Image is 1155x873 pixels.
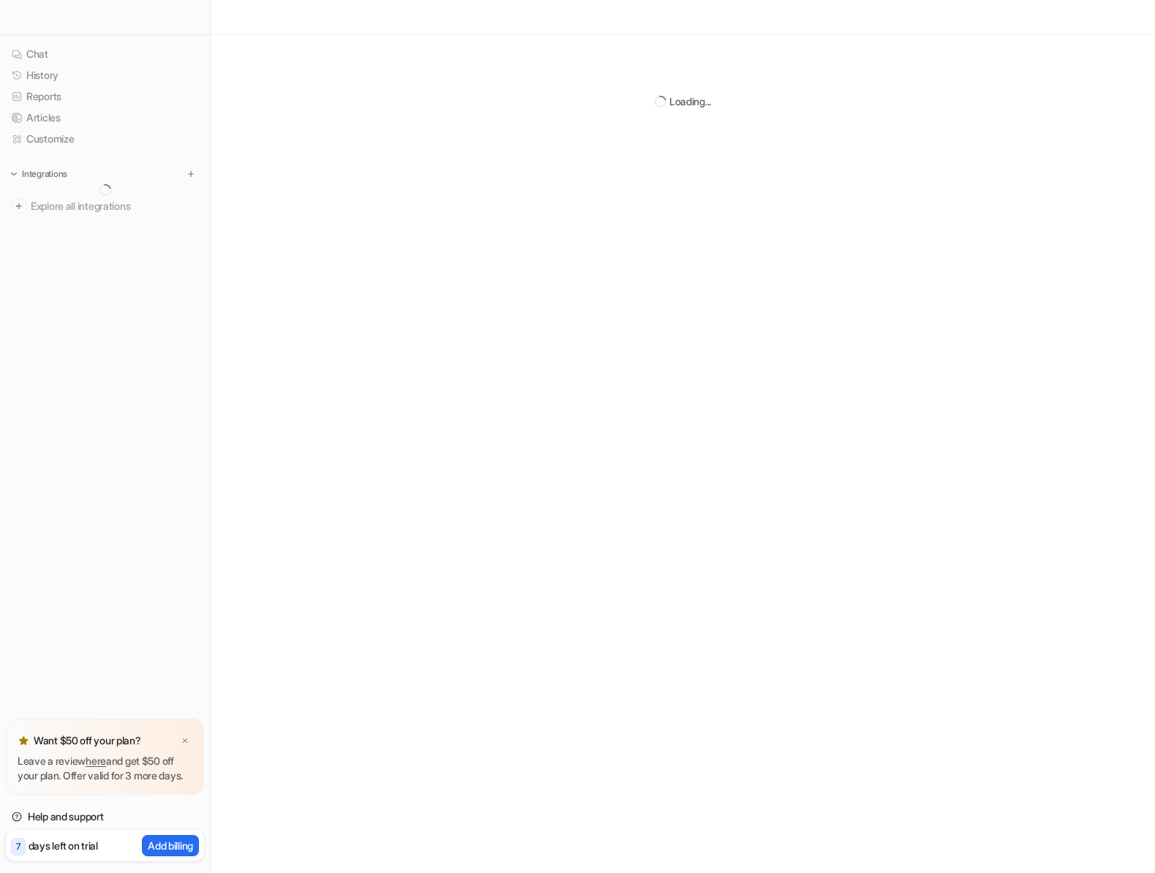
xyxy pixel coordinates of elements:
[16,840,20,853] p: 7
[181,736,189,746] img: x
[86,755,106,767] a: here
[18,735,29,747] img: star
[31,194,198,218] span: Explore all integrations
[148,838,193,853] p: Add billing
[18,754,192,783] p: Leave a review and get $50 off your plan. Offer valid for 3 more days.
[34,733,141,748] p: Want $50 off your plan?
[6,44,204,64] a: Chat
[6,196,204,216] a: Explore all integrations
[9,169,19,179] img: expand menu
[186,169,196,179] img: menu_add.svg
[6,107,204,128] a: Articles
[6,167,72,181] button: Integrations
[29,838,98,853] p: days left on trial
[6,86,204,107] a: Reports
[6,806,204,827] a: Help and support
[12,199,26,213] img: explore all integrations
[6,129,204,149] a: Customize
[669,94,711,109] div: Loading...
[22,168,67,180] p: Integrations
[6,65,204,86] a: History
[142,835,199,856] button: Add billing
